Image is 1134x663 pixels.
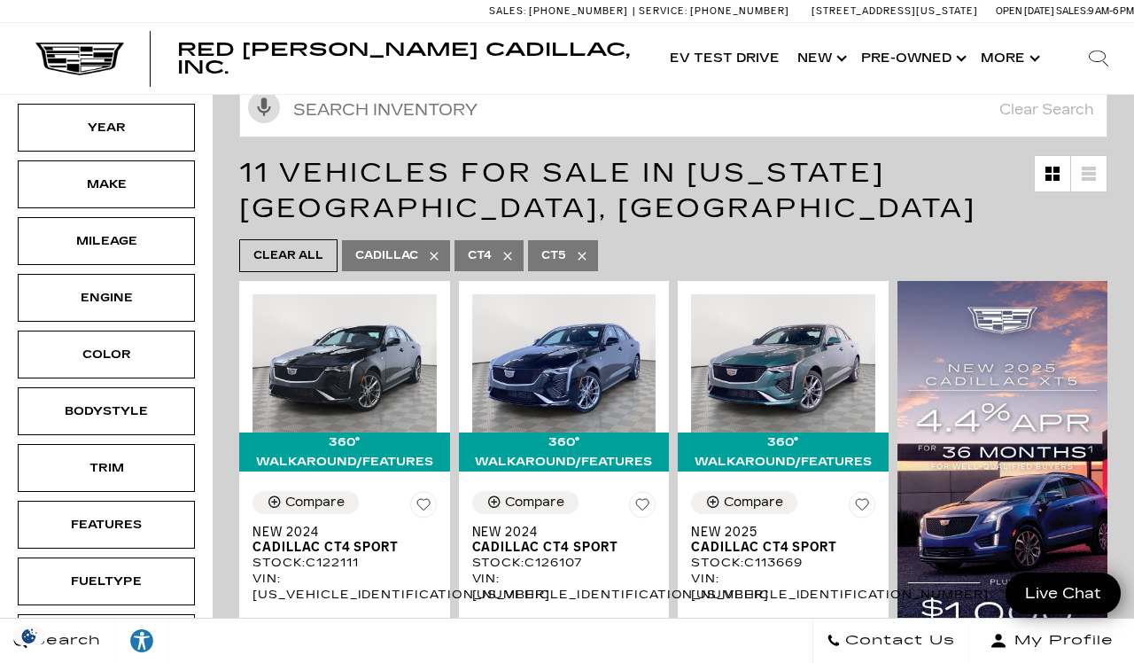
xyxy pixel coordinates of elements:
a: [STREET_ADDRESS][US_STATE] [812,5,978,17]
div: Stock : C113669 [691,555,875,571]
span: CT5 [541,245,566,267]
img: Opt-Out Icon [9,627,50,645]
img: 2024 Cadillac CT4 Sport [472,294,656,433]
div: Year [62,118,151,137]
span: [PHONE_NUMBER] [690,5,789,17]
button: Compare Vehicle [252,491,359,514]
span: Red [PERSON_NAME] Cadillac, Inc. [177,39,630,78]
div: Explore your accessibility options [115,628,168,654]
div: Stock : C126107 [472,555,656,571]
div: VIN: [US_VEHICLE_IDENTIFICATION_NUMBER] [691,571,875,603]
div: Compare [505,495,564,511]
div: ColorColor [18,331,195,378]
div: Color [62,345,151,364]
div: BodystyleBodystyle [18,387,195,435]
div: Fueltype [62,572,151,591]
span: New 2025 [691,525,862,540]
div: Compare [724,495,783,511]
div: Make [62,175,151,194]
div: TrimTrim [18,444,195,492]
div: MileageMileage [18,217,195,265]
div: Mileage [62,231,151,251]
a: Contact Us [812,619,969,663]
img: Cadillac Dark Logo with Cadillac White Text [35,42,124,75]
span: New 2024 [252,525,423,540]
input: Search Inventory [239,82,1107,137]
span: Sales: [489,5,526,17]
div: Trim [62,458,151,478]
button: Save Vehicle [629,491,656,525]
span: Search [27,628,101,653]
span: Cadillac CT4 Sport [252,540,423,555]
a: Pre-Owned [852,23,972,94]
div: Engine [62,288,151,308]
span: Sales: [1056,5,1088,17]
button: More [972,23,1045,94]
div: Compare [285,495,345,511]
div: TransmissionTransmission [18,614,195,662]
a: New 2024Cadillac CT4 Sport [472,525,656,555]
a: Red [PERSON_NAME] Cadillac, Inc. [177,41,643,76]
div: Search [1063,23,1134,94]
span: Clear All [253,245,323,267]
a: Explore your accessibility options [115,619,169,663]
button: Open user profile menu [969,619,1134,663]
div: Stock : C122111 [252,555,437,571]
span: Open [DATE] [996,5,1054,17]
div: 360° WalkAround/Features [459,433,670,472]
button: Save Vehicle [410,491,437,525]
div: EngineEngine [18,274,195,322]
svg: Click to toggle on voice search [248,91,280,123]
a: Service: [PHONE_NUMBER] [633,6,794,16]
button: Compare Vehicle [472,491,579,514]
span: [PHONE_NUMBER] [529,5,628,17]
span: Service: [639,5,687,17]
div: Bodystyle [62,402,151,421]
a: Live Chat [1006,573,1121,614]
div: MakeMake [18,160,195,208]
span: My Profile [1007,628,1114,653]
div: VIN: [US_VEHICLE_IDENTIFICATION_NUMBER] [472,571,656,603]
span: 9 AM-6 PM [1088,5,1134,17]
button: Compare Vehicle [691,491,797,514]
a: EV Test Drive [661,23,788,94]
div: FueltypeFueltype [18,558,195,605]
span: Cadillac CT4 Sport [472,540,643,555]
a: Grid View [1035,156,1070,191]
span: CT4 [468,245,492,267]
img: 2025 Cadillac CT4 Sport [691,294,875,433]
span: 11 Vehicles for Sale in [US_STATE][GEOGRAPHIC_DATA], [GEOGRAPHIC_DATA] [239,157,976,224]
div: 360° WalkAround/Features [678,433,889,472]
div: VIN: [US_VEHICLE_IDENTIFICATION_NUMBER] [252,571,437,603]
div: Features [62,515,151,534]
span: Cadillac [355,245,418,267]
div: 360° WalkAround/Features [239,433,450,472]
span: Cadillac CT4 Sport [691,540,862,555]
a: New [788,23,852,94]
span: Contact Us [841,628,955,653]
div: FeaturesFeatures [18,501,195,549]
section: Click to Open Cookie Consent Modal [9,627,50,645]
a: Sales: [PHONE_NUMBER] [489,6,633,16]
button: Save Vehicle [849,491,875,525]
div: YearYear [18,104,195,152]
a: New 2024Cadillac CT4 Sport [252,525,437,555]
span: New 2024 [472,525,643,540]
span: Live Chat [1016,583,1110,604]
a: New 2025Cadillac CT4 Sport [691,525,875,555]
img: 2024 Cadillac CT4 Sport [252,294,437,433]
